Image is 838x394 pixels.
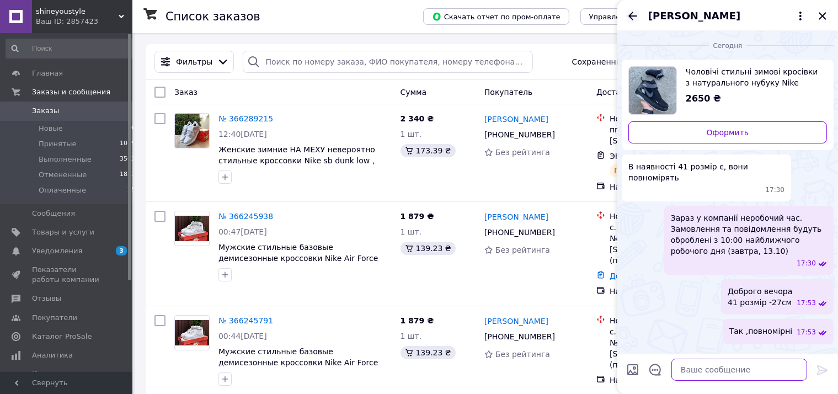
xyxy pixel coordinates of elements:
[218,332,267,340] span: 00:44[DATE]
[766,185,785,195] span: 17:30 12.10.2025
[626,9,639,23] button: Назад
[610,164,675,177] div: Планируемый
[572,56,669,67] span: Сохраненные фильтры:
[120,139,135,149] span: 1079
[401,332,422,340] span: 1 шт.
[32,87,110,97] span: Заказы и сообщения
[728,286,792,308] span: Доброго вечора 41 розмір -27см
[32,209,75,219] span: Сообщения
[176,56,212,67] span: Фильтры
[32,265,102,285] span: Показатели работы компании
[610,182,722,193] div: Наложенный платеж
[131,124,135,134] span: 0
[629,67,676,114] img: 4880293332_w640_h640_muzhskie-stilnye-zimnie.jpg
[401,130,422,139] span: 1 шт.
[32,106,59,116] span: Заказы
[423,8,569,25] button: Скачать отчет по пром-оплате
[816,9,829,23] button: Закрыть
[401,212,434,221] span: 1 879 ₴
[175,216,209,242] img: Фото товару
[610,286,722,297] div: Наложенный платеж
[32,350,73,360] span: Аналитика
[175,114,209,148] img: Фото товару
[401,316,434,325] span: 1 879 ₴
[596,88,673,97] span: Доставка и оплата
[622,40,834,51] div: 12.10.2025
[628,161,784,183] span: В наявності 41 розмір є, вони повномірять
[484,228,555,237] span: [PHONE_NUMBER]
[729,326,793,337] span: Так ,повномірні
[495,350,550,359] span: Без рейтинга
[686,66,818,88] span: Чоловічі стильні зимові кросівки з натурального нубуку Nike всередині натуральна вовна, чорні
[589,13,676,21] span: Управление статусами
[628,66,827,115] a: Посмотреть товар
[484,130,555,139] span: [PHONE_NUMBER]
[610,315,722,326] div: Нова Пошта
[401,114,434,123] span: 2 340 ₴
[401,144,456,157] div: 173.39 ₴
[580,8,685,25] button: Управление статусами
[484,211,548,222] a: [PERSON_NAME]
[628,121,827,143] a: Оформить
[32,313,77,323] span: Покупатели
[174,315,210,350] a: Фото товару
[495,148,550,157] span: Без рейтинга
[120,155,135,164] span: 3502
[484,332,555,341] span: [PHONE_NUMBER]
[218,130,267,139] span: 12:40[DATE]
[218,227,267,236] span: 00:47[DATE]
[127,185,135,195] span: 25
[648,9,807,23] button: [PERSON_NAME]
[484,114,548,125] a: [PERSON_NAME]
[36,7,119,17] span: shineyoustyle
[648,9,740,23] span: [PERSON_NAME]
[610,152,702,161] span: ЭН: 20 4512 6911 4245
[797,328,816,337] span: 17:53 12.10.2025
[39,170,87,180] span: Отмененные
[6,39,136,58] input: Поиск
[484,316,548,327] a: [PERSON_NAME]
[648,363,663,377] button: Открыть шаблоны ответов
[166,10,260,23] h1: Список заказов
[610,211,722,222] div: Нова Пошта
[218,145,375,176] a: Женские зимние НА МЕХУ невероятно стильные кроссовки Nike sb dunk low , серые теплые комфорт 37
[39,139,77,149] span: Принятые
[610,124,722,146] div: пгт. [STREET_ADDRESS]: [STREET_ADDRESS]
[39,155,92,164] span: Выполненные
[218,347,380,389] a: Мужские стильные базовые демисезонные кроссовки Nike Air Force белые ,[PERSON_NAME] форс прошитые 43
[610,375,722,386] div: Наложенный платеж
[797,299,816,308] span: 17:53 12.10.2025
[243,51,533,73] input: Поиск по номеру заказа, ФИО покупателя, номеру телефона, Email, номеру накладной
[610,271,662,280] a: Добавить ЭН
[218,243,380,285] a: Мужские стильные базовые демисезонные кроссовки Nike Air Force белые ,[PERSON_NAME] форс прошитые 43
[174,113,210,148] a: Фото товару
[39,185,86,195] span: Оплаченные
[797,259,816,268] span: 17:30 12.10.2025
[39,124,63,134] span: Новые
[120,170,135,180] span: 1823
[32,369,102,389] span: Инструменты вебмастера и SEO
[671,212,827,257] span: Зараз у компанії неробочий час. Замовлення та повідомлення будуть оброблені з 10:00 найближчого р...
[32,246,82,256] span: Уведомления
[32,227,94,237] span: Товары и услуги
[174,211,210,246] a: Фото товару
[116,246,127,255] span: 3
[686,93,721,104] span: 2650 ₴
[36,17,132,26] div: Ваш ID: 2857423
[32,332,92,342] span: Каталог ProSale
[495,246,550,254] span: Без рейтинга
[401,346,456,359] div: 139.23 ₴
[174,88,198,97] span: Заказ
[610,326,722,370] div: с. Мотыжин, Почтомат №43114: [STREET_ADDRESS] (продуктовый магазин)
[32,294,61,304] span: Отзывы
[401,88,427,97] span: Сумма
[709,41,747,51] span: Сегодня
[218,212,273,221] a: № 366245938
[432,12,561,22] span: Скачать отчет по пром-оплате
[218,114,273,123] a: № 366289215
[32,68,63,78] span: Главная
[610,222,722,266] div: с. Мотыжин, Почтомат №43114: [STREET_ADDRESS] (продуктовый магазин)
